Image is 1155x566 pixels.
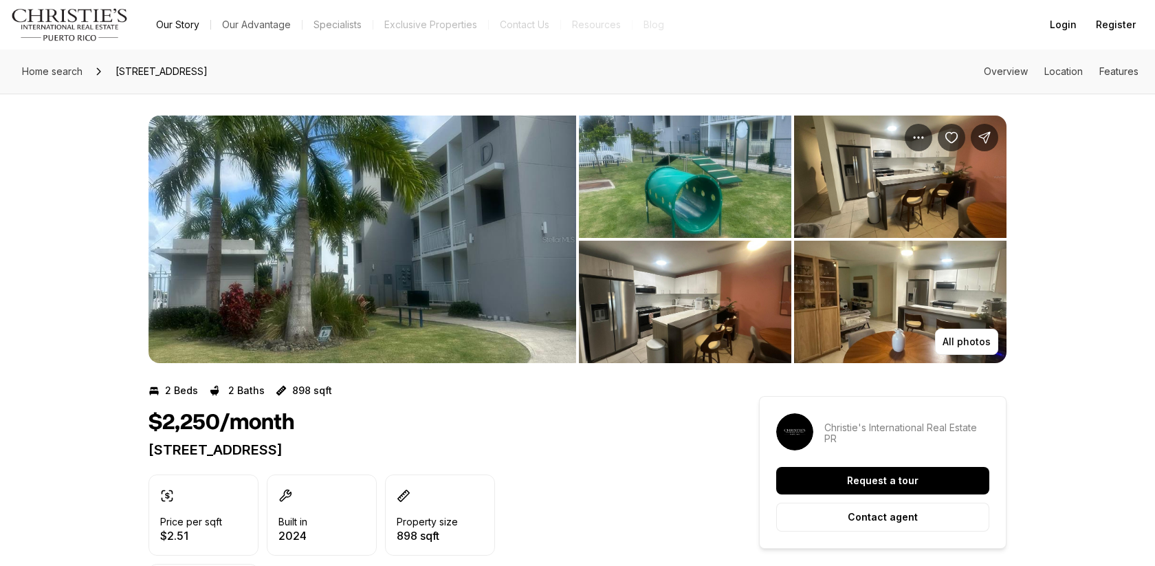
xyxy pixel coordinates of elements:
p: Property size [397,516,458,527]
button: View image gallery [148,116,576,363]
span: [STREET_ADDRESS] [110,61,213,83]
p: 2 Baths [228,385,265,396]
a: Skip to: Overview [984,65,1028,77]
button: Login [1042,11,1085,39]
a: Our Advantage [211,15,302,34]
div: Listing Photos [148,116,1006,363]
a: Exclusive Properties [373,15,488,34]
button: Share Property: 1 CALLE #101 [971,124,998,151]
li: 2 of 5 [579,116,1006,363]
button: View image gallery [579,241,791,363]
a: Home search [16,61,88,83]
p: Contact agent [848,512,918,523]
p: [STREET_ADDRESS] [148,442,709,458]
button: Register [1088,11,1144,39]
button: Contact Us [489,15,560,34]
nav: Page section menu [984,66,1138,77]
a: Blog [632,15,675,34]
span: Register [1096,19,1136,30]
a: Our Story [145,15,210,34]
button: View image gallery [794,116,1006,238]
p: All photos [943,336,991,347]
button: Contact agent [776,503,989,532]
p: Christie's International Real Estate PR [824,422,989,444]
button: Request a tour [776,467,989,494]
p: Price per sqft [160,516,222,527]
a: Resources [561,15,632,34]
button: View image gallery [794,241,1006,363]
button: All photos [935,329,998,355]
p: Request a tour [847,475,918,486]
a: Skip to: Location [1044,65,1083,77]
a: Specialists [302,15,373,34]
span: Login [1050,19,1077,30]
p: Built in [278,516,307,527]
li: 1 of 5 [148,116,576,363]
a: Skip to: Features [1099,65,1138,77]
p: 898 sqft [292,385,332,396]
p: $2.51 [160,530,222,541]
button: Save Property: 1 CALLE #101 [938,124,965,151]
button: Property options [905,124,932,151]
img: logo [11,8,129,41]
p: 2 Beds [165,385,198,396]
button: View image gallery [579,116,791,238]
p: 898 sqft [397,530,458,541]
p: 2024 [278,530,307,541]
span: Home search [22,65,82,77]
h1: $2,250/month [148,410,294,436]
